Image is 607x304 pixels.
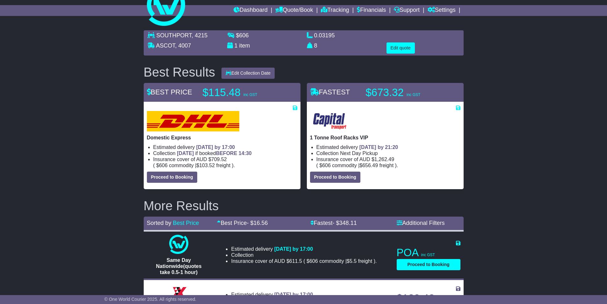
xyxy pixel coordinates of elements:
[254,220,268,226] span: 16.56
[173,220,199,226] a: Best Price
[366,86,445,99] p: $673.32
[359,145,398,150] span: [DATE] by 21:20
[358,258,372,264] span: Freight
[231,252,377,258] li: Collection
[239,151,252,156] span: 14:30
[211,157,227,162] span: 709.52
[274,292,313,297] span: [DATE] by 17:00
[421,253,435,257] span: inc GST
[239,42,250,49] span: item
[156,42,175,49] span: ASCOT
[407,93,420,97] span: inc GST
[169,163,193,168] span: Commodity
[156,257,201,275] span: Same Day Nationwide(quotes take 0.5-1 hour)
[314,42,317,49] span: 8
[303,258,377,264] span: ( ).
[310,111,350,131] img: CapitalTransport: 1 Tonne Roof Racks VIP
[195,163,196,168] span: |
[428,5,456,16] a: Settings
[310,172,360,183] button: Proceed to Booking
[339,220,357,226] span: 348.11
[397,246,460,259] p: POA
[310,135,460,141] p: 1 Tonne Roof Racks VIP
[199,163,215,168] span: 103.52
[105,297,197,302] span: © One World Courier 2025. All rights reserved.
[310,220,357,226] a: Fastest- $348.11
[144,199,464,213] h2: More Results
[358,163,359,168] span: |
[289,258,302,264] span: 611.5
[221,68,275,79] button: Edit Collection Date
[177,151,251,156] span: if booked
[147,111,239,131] img: DHL: Domestic Express
[191,32,207,39] span: , 4215
[318,163,395,168] span: $ $
[314,32,335,39] span: 0.03195
[147,135,297,141] p: Domestic Express
[239,32,249,39] span: 606
[374,157,394,162] span: 1,262.49
[159,163,168,168] span: 606
[362,163,378,168] span: 656.49
[274,246,313,252] span: [DATE] by 17:00
[234,5,268,16] a: Dashboard
[203,86,282,99] p: $115.48
[243,93,257,97] span: inc GST
[332,163,357,168] span: Commodity
[387,42,415,54] button: Edit quote
[196,145,235,150] span: [DATE] by 17:00
[322,163,331,168] span: 606
[379,163,394,168] span: Freight
[275,5,313,16] a: Quote/Book
[155,163,232,168] span: $ $
[231,258,302,264] span: Insurance cover of AUD $
[340,151,378,156] span: Next Day Pickup
[397,220,445,226] a: Additional Filters
[236,32,249,39] span: $
[309,258,318,264] span: 606
[316,144,460,150] li: Estimated delivery
[394,5,420,16] a: Support
[175,42,191,49] span: , 4007
[305,258,374,264] span: $ $
[153,150,297,156] li: Collection
[147,88,192,96] span: BEST PRICE
[169,235,188,254] img: One World Courier: Same Day Nationwide(quotes take 0.5-1 hour)
[321,5,349,16] a: Tracking
[333,220,357,226] span: - $
[147,220,171,226] span: Sorted by
[156,32,192,39] span: SOUTHPORT
[169,283,188,302] img: Border Express: Express Parcel Service
[231,292,388,298] li: Estimated delivery
[345,258,347,264] span: |
[153,162,235,168] span: ( ).
[153,144,297,150] li: Estimated delivery
[316,150,460,156] li: Collection
[177,151,194,156] span: [DATE]
[231,246,377,252] li: Estimated delivery
[216,151,237,156] span: BEFORE
[153,156,227,162] span: Insurance cover of AUD $
[350,258,357,264] span: 5.5
[147,172,197,183] button: Proceed to Booking
[141,65,219,79] div: Best Results
[235,42,238,49] span: 1
[217,220,268,226] a: Best Price- $16.56
[247,220,268,226] span: - $
[319,258,344,264] span: Commodity
[316,156,394,162] span: Insurance cover of AUD $
[216,163,230,168] span: Freight
[357,5,386,16] a: Financials
[316,162,398,168] span: ( ).
[310,88,350,96] span: FASTEST
[397,259,460,270] button: Proceed to Booking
